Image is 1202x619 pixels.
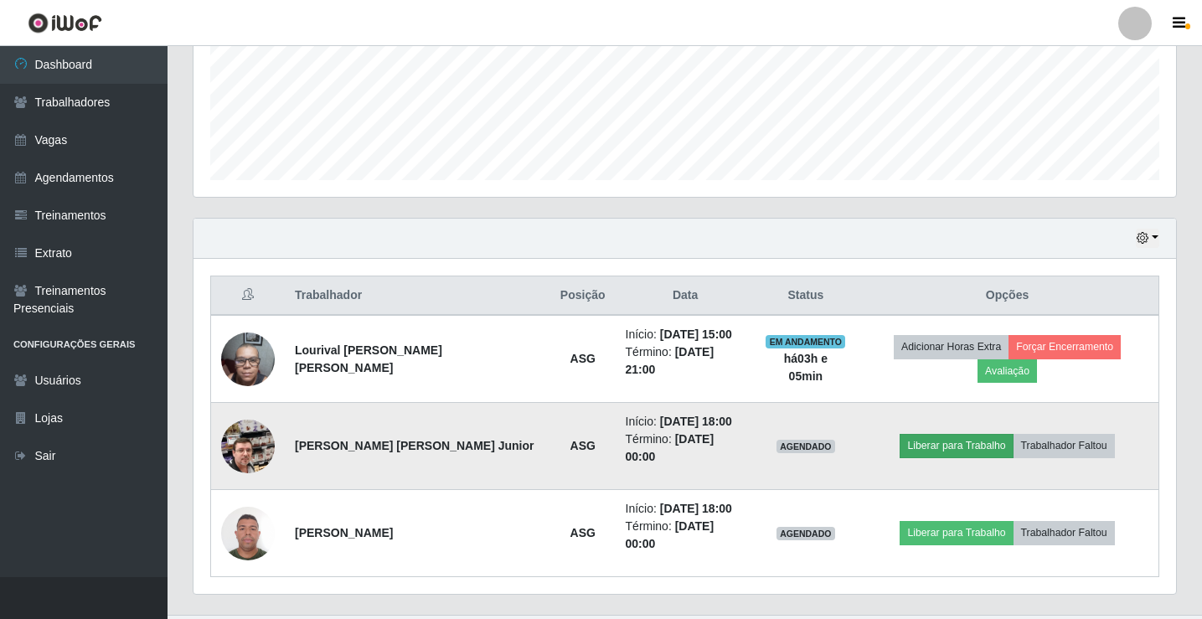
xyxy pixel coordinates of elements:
[1014,434,1115,457] button: Trabalhador Faltou
[570,526,596,539] strong: ASG
[285,276,550,316] th: Trabalhador
[626,326,745,343] li: Início:
[856,276,1158,316] th: Opções
[221,323,275,395] img: 1752365039975.jpeg
[295,526,393,539] strong: [PERSON_NAME]
[570,352,596,365] strong: ASG
[295,439,534,452] strong: [PERSON_NAME] [PERSON_NAME] Junior
[776,440,835,453] span: AGENDADO
[616,276,756,316] th: Data
[660,415,732,428] time: [DATE] 18:00
[626,413,745,431] li: Início:
[221,399,275,494] img: 1699235527028.jpeg
[784,352,828,383] strong: há 03 h e 05 min
[28,13,102,34] img: CoreUI Logo
[221,498,275,570] img: 1730980546330.jpeg
[660,502,732,515] time: [DATE] 18:00
[894,335,1009,359] button: Adicionar Horas Extra
[900,521,1013,544] button: Liberar para Trabalho
[550,276,616,316] th: Posição
[626,500,745,518] li: Início:
[1009,335,1121,359] button: Forçar Encerramento
[1014,521,1115,544] button: Trabalhador Faltou
[978,359,1037,383] button: Avaliação
[776,527,835,540] span: AGENDADO
[626,343,745,379] li: Término:
[756,276,856,316] th: Status
[626,518,745,553] li: Término:
[900,434,1013,457] button: Liberar para Trabalho
[766,335,845,348] span: EM ANDAMENTO
[295,343,442,374] strong: Lourival [PERSON_NAME] [PERSON_NAME]
[570,439,596,452] strong: ASG
[626,431,745,466] li: Término:
[660,328,732,341] time: [DATE] 15:00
